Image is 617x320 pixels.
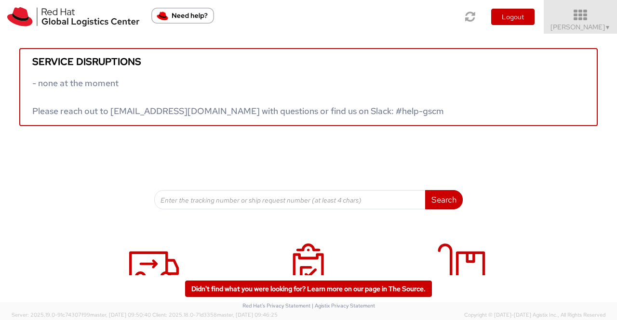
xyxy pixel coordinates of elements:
span: [PERSON_NAME] [550,23,611,31]
span: Server: 2025.19.0-91c74307f99 [12,311,151,318]
a: Service disruptions - none at the moment Please reach out to [EMAIL_ADDRESS][DOMAIN_NAME] with qu... [19,48,598,126]
span: ▼ [605,24,611,31]
button: Need help? [151,8,214,24]
a: Didn't find what you were looking for? Learn more on our page in The Source. [185,281,432,297]
h5: Service disruptions [32,56,585,67]
input: Enter the tracking number or ship request number (at least 4 chars) [154,190,426,209]
button: Search [425,190,463,209]
a: Red Hat's Privacy Statement [242,302,310,309]
span: Client: 2025.18.0-71d3358 [152,311,278,318]
a: | Agistix Privacy Statement [312,302,375,309]
button: Logout [491,9,535,25]
img: rh-logistics-00dfa346123c4ec078e1.svg [7,7,139,26]
span: master, [DATE] 09:50:40 [90,311,151,318]
span: - none at the moment Please reach out to [EMAIL_ADDRESS][DOMAIN_NAME] with questions or find us o... [32,77,444,116]
span: master, [DATE] 09:46:25 [217,311,278,318]
span: Copyright © [DATE]-[DATE] Agistix Inc., All Rights Reserved [464,311,605,319]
